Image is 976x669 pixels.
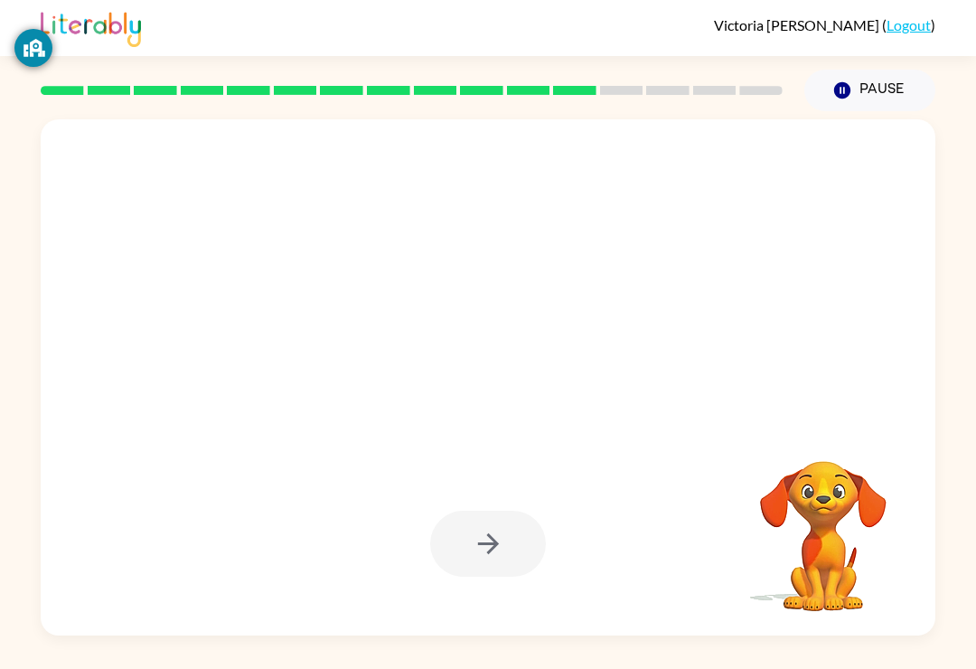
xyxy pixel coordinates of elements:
span: Victoria [PERSON_NAME] [714,16,882,33]
img: Literably [41,7,141,47]
div: ( ) [714,16,935,33]
button: GoGuardian Privacy Information [14,29,52,67]
a: Logout [887,16,931,33]
button: Pause [804,70,935,111]
video: Your browser must support playing .mp4 files to use Literably. Please try using another browser. [733,433,914,614]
